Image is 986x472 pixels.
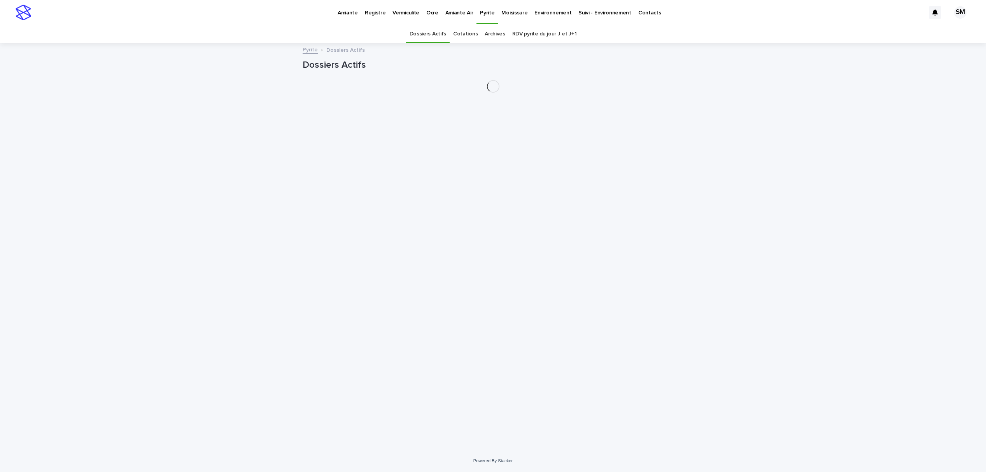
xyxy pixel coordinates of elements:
img: stacker-logo-s-only.png [16,5,31,20]
h1: Dossiers Actifs [303,60,684,71]
p: Dossiers Actifs [326,45,365,54]
div: SM [954,6,967,19]
a: Archives [485,25,505,43]
a: Cotations [453,25,478,43]
a: Dossiers Actifs [410,25,446,43]
a: Powered By Stacker [473,458,513,463]
a: RDV pyrite du jour J et J+1 [512,25,577,43]
a: Pyrite [303,45,318,54]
